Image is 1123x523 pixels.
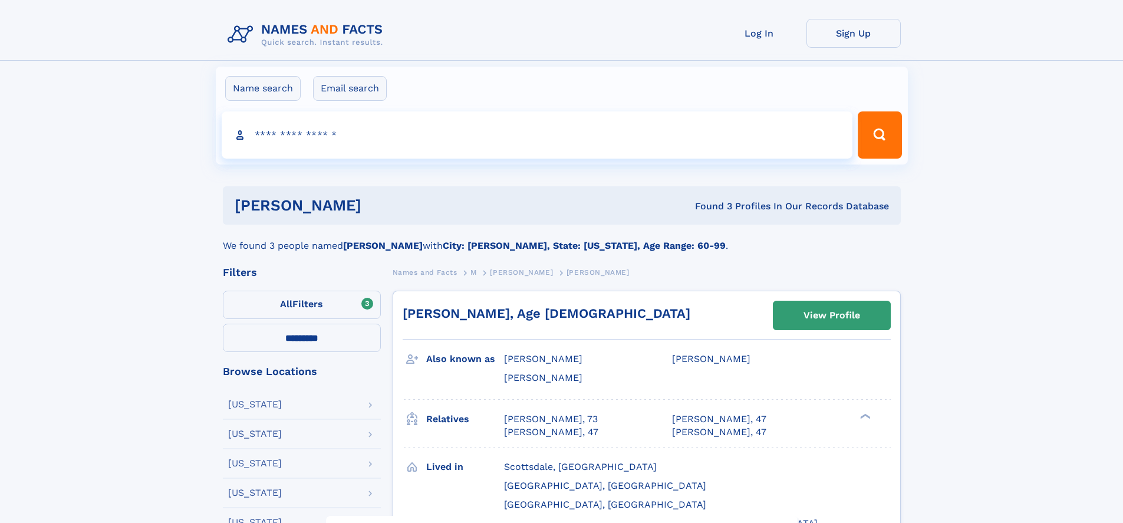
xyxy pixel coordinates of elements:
[712,19,806,48] a: Log In
[223,225,901,253] div: We found 3 people named with .
[223,291,381,319] label: Filters
[567,268,630,277] span: [PERSON_NAME]
[393,265,457,279] a: Names and Facts
[504,480,706,491] span: [GEOGRAPHIC_DATA], [GEOGRAPHIC_DATA]
[803,302,860,329] div: View Profile
[403,306,690,321] a: [PERSON_NAME], Age [DEMOGRAPHIC_DATA]
[806,19,901,48] a: Sign Up
[858,111,901,159] button: Search Button
[228,429,282,439] div: [US_STATE]
[426,409,504,429] h3: Relatives
[672,426,766,439] a: [PERSON_NAME], 47
[223,267,381,278] div: Filters
[490,265,553,279] a: [PERSON_NAME]
[228,400,282,409] div: [US_STATE]
[343,240,423,251] b: [PERSON_NAME]
[504,413,598,426] a: [PERSON_NAME], 73
[223,366,381,377] div: Browse Locations
[313,76,387,101] label: Email search
[228,488,282,498] div: [US_STATE]
[672,413,766,426] a: [PERSON_NAME], 47
[504,461,657,472] span: Scottsdale, [GEOGRAPHIC_DATA]
[504,353,582,364] span: [PERSON_NAME]
[225,76,301,101] label: Name search
[857,412,871,420] div: ❯
[672,353,750,364] span: [PERSON_NAME]
[443,240,726,251] b: City: [PERSON_NAME], State: [US_STATE], Age Range: 60-99
[470,268,477,277] span: M
[223,19,393,51] img: Logo Names and Facts
[773,301,890,330] a: View Profile
[228,459,282,468] div: [US_STATE]
[222,111,853,159] input: search input
[504,426,598,439] a: [PERSON_NAME], 47
[426,349,504,369] h3: Also known as
[426,457,504,477] h3: Lived in
[470,265,477,279] a: M
[280,298,292,310] span: All
[490,268,553,277] span: [PERSON_NAME]
[504,372,582,383] span: [PERSON_NAME]
[235,198,528,213] h1: [PERSON_NAME]
[504,499,706,510] span: [GEOGRAPHIC_DATA], [GEOGRAPHIC_DATA]
[528,200,889,213] div: Found 3 Profiles In Our Records Database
